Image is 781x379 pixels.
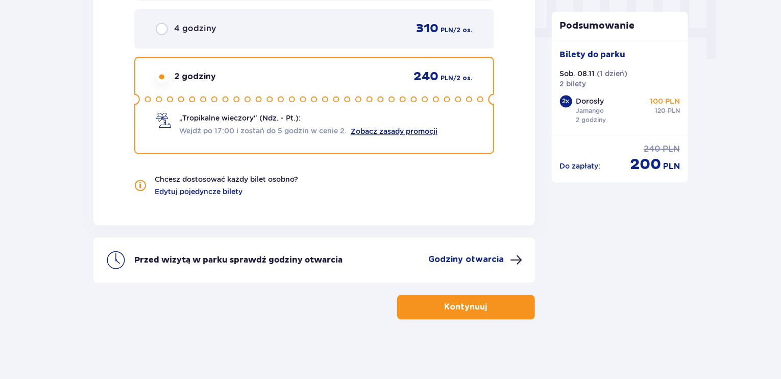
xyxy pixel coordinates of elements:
[663,144,680,155] p: PLN
[441,26,454,35] p: PLN
[414,69,439,84] p: 240
[454,26,473,35] p: / 2 os.
[576,97,604,107] p: Dorosły
[179,113,301,123] p: „Tropikalne wieczory" (Ndz. - Pt.):
[134,254,343,266] p: Przed wizytą w parku sprawdź godziny otwarcia
[650,97,680,107] p: 100 PLN
[441,74,454,83] p: PLN
[174,71,216,82] p: 2 godziny
[560,161,601,172] p: Do zapłaty :
[155,174,298,184] p: Chcesz dostosować każdy bilet osobno?
[668,107,680,116] p: PLN
[174,23,216,34] p: 4 godziny
[576,107,604,116] p: Jamango
[663,161,680,173] p: PLN
[560,96,572,108] div: 2 x
[179,126,347,136] span: Wejdź po 17:00 i zostań do 5 godzin w cenie 2.
[552,20,689,33] p: Podsumowanie
[597,69,628,79] p: ( 1 dzień )
[417,21,439,36] p: 310
[445,301,487,313] p: Kontynuuj
[560,79,587,89] p: 2 bilety
[454,74,473,83] p: / 2 os.
[155,186,242,197] a: Edytuj pojedyncze bilety
[560,50,626,61] p: Bilety do parku
[429,254,504,265] p: Godziny otwarcia
[560,69,595,79] p: Sob. 08.11
[397,295,535,319] button: Kontynuuj
[655,107,666,116] p: 120
[106,250,126,270] img: clock icon
[630,155,661,175] p: 200
[644,144,661,155] p: 240
[429,254,523,266] button: Godziny otwarcia
[576,116,606,125] p: 2 godziny
[351,127,437,135] a: Zobacz zasady promocji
